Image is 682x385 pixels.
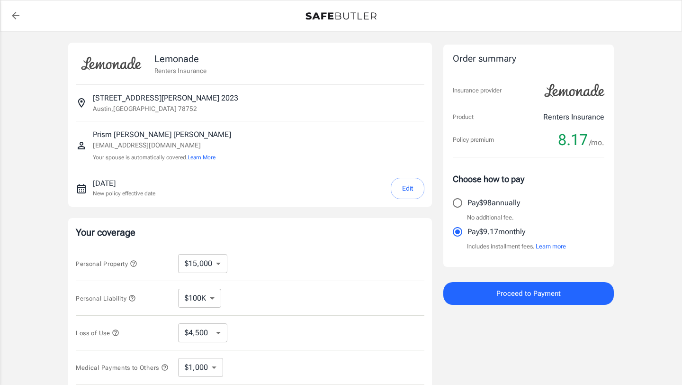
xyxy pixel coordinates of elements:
[188,153,215,162] button: Learn More
[76,97,87,109] svg: Insured address
[93,104,197,113] p: Austin , [GEOGRAPHIC_DATA] 78752
[76,260,137,267] span: Personal Property
[536,242,566,251] button: Learn more
[93,153,231,162] p: Your spouse is automatically covered.
[467,242,566,251] p: Includes installment fees.
[154,66,206,75] p: Renters Insurance
[467,197,520,209] p: Pay $98 annually
[76,364,169,371] span: Medical Payments to Others
[76,293,136,304] button: Personal Liability
[93,129,231,140] p: Prism [PERSON_NAME] [PERSON_NAME]
[76,140,87,151] svg: Insured person
[453,112,474,122] p: Product
[76,50,147,77] img: Lemonade
[93,178,155,189] p: [DATE]
[589,136,604,149] span: /mo.
[76,362,169,373] button: Medical Payments to Others
[453,135,494,145] p: Policy premium
[453,173,604,185] p: Choose how to pay
[558,130,588,149] span: 8.17
[76,183,87,194] svg: New policy start date
[305,12,377,20] img: Back to quotes
[76,295,136,302] span: Personal Liability
[467,226,525,238] p: Pay $9.17 monthly
[93,92,238,104] p: [STREET_ADDRESS][PERSON_NAME] 2023
[76,327,119,339] button: Loss of Use
[76,330,119,337] span: Loss of Use
[453,86,502,95] p: Insurance provider
[6,6,25,25] a: back to quotes
[391,178,424,199] button: Edit
[543,111,604,123] p: Renters Insurance
[154,52,206,66] p: Lemonade
[539,77,610,104] img: Lemonade
[76,258,137,269] button: Personal Property
[496,287,561,300] span: Proceed to Payment
[467,213,514,222] p: No additional fee.
[76,226,424,239] p: Your coverage
[93,189,155,198] p: New policy effective date
[443,282,614,305] button: Proceed to Payment
[93,140,231,150] p: [EMAIL_ADDRESS][DOMAIN_NAME]
[453,52,604,66] div: Order summary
